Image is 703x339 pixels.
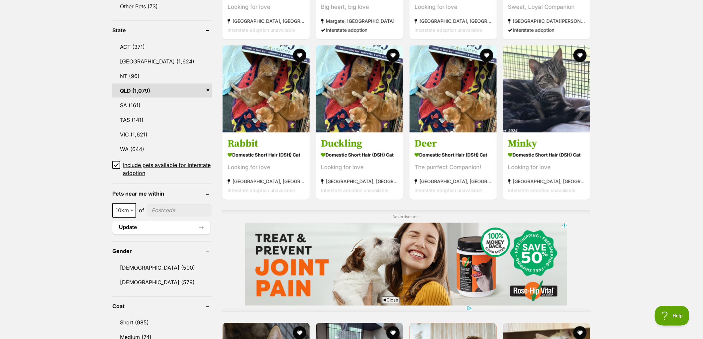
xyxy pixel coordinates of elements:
img: Duckling - Domestic Short Hair (DSH) Cat [316,45,403,132]
strong: Domestic Short Hair (DSH) Cat [321,150,398,160]
span: Interstate adoption unavailable [415,27,482,33]
div: Looking for love [228,2,305,11]
header: Gender [112,248,212,254]
span: Interstate adoption unavailable [321,188,388,193]
a: ACT (371) [112,40,212,54]
strong: [GEOGRAPHIC_DATA], [GEOGRAPHIC_DATA] [415,177,492,186]
span: Interstate adoption unavailable [228,188,295,193]
div: Interstate adoption [321,25,398,34]
span: Interstate adoption unavailable [415,188,482,193]
div: Looking for love [415,2,492,11]
a: Minky Domestic Short Hair (DSH) Cat Looking for love [GEOGRAPHIC_DATA], [GEOGRAPHIC_DATA] Interst... [503,132,590,200]
a: [GEOGRAPHIC_DATA] (1,624) [112,54,212,68]
a: TAS (141) [112,113,212,127]
header: Coat [112,303,212,309]
a: Deer Domestic Short Hair (DSH) Cat The purrfect Companion! [GEOGRAPHIC_DATA], [GEOGRAPHIC_DATA] I... [410,132,497,200]
h3: Minky [508,137,585,150]
a: Duckling Domestic Short Hair (DSH) Cat Looking for love [GEOGRAPHIC_DATA], [GEOGRAPHIC_DATA] Inte... [316,132,403,200]
a: Rabbit Domestic Short Hair (DSH) Cat Looking for love [GEOGRAPHIC_DATA], [GEOGRAPHIC_DATA] Inters... [223,132,310,200]
iframe: Advertisement [231,306,472,336]
a: SA (161) [112,98,212,112]
div: The purrfect Companion! [415,163,492,172]
img: Deer - Domestic Short Hair (DSH) Cat [410,45,497,132]
strong: Domestic Short Hair (DSH) Cat [415,150,492,160]
a: VIC (1,621) [112,127,212,141]
span: of [139,207,144,214]
span: 10km [112,203,136,218]
strong: [GEOGRAPHIC_DATA], [GEOGRAPHIC_DATA] [415,16,492,25]
div: Big heart, big love [321,2,398,11]
a: QLD (1,079) [112,84,212,98]
button: favourite [573,49,587,62]
img: Rabbit - Domestic Short Hair (DSH) Cat [223,45,310,132]
button: favourite [480,49,493,62]
strong: [GEOGRAPHIC_DATA], [GEOGRAPHIC_DATA] [228,16,305,25]
a: [DEMOGRAPHIC_DATA] (500) [112,261,212,275]
span: 10km [113,206,136,215]
strong: Domestic Short Hair (DSH) Cat [508,150,585,160]
strong: [GEOGRAPHIC_DATA], [GEOGRAPHIC_DATA] [508,177,585,186]
input: postcode [147,204,212,217]
strong: Margate, [GEOGRAPHIC_DATA] [321,16,398,25]
h3: Rabbit [228,137,305,150]
a: [DEMOGRAPHIC_DATA] (579) [112,276,212,290]
strong: [GEOGRAPHIC_DATA], [GEOGRAPHIC_DATA] [321,177,398,186]
div: Looking for love [508,163,585,172]
iframe: Advertisement [245,223,567,306]
a: Short (985) [112,316,212,330]
button: Update [112,221,210,234]
button: favourite [293,49,306,62]
h3: Duckling [321,137,398,150]
strong: Domestic Short Hair (DSH) Cat [228,150,305,160]
div: Interstate adoption [508,25,585,34]
div: Advertisement [222,211,591,312]
div: Looking for love [228,163,305,172]
span: Include pets available for interstate adoption [123,161,212,177]
strong: [GEOGRAPHIC_DATA], [GEOGRAPHIC_DATA] [228,177,305,186]
header: Pets near me within [112,191,212,197]
a: Include pets available for interstate adoption [112,161,212,177]
img: Minky - Domestic Short Hair (DSH) Cat [503,45,590,132]
button: favourite [387,49,400,62]
a: NT (96) [112,69,212,83]
header: State [112,27,212,33]
h3: Deer [415,137,492,150]
div: Looking for love [321,163,398,172]
strong: [GEOGRAPHIC_DATA][PERSON_NAME][GEOGRAPHIC_DATA] [508,16,585,25]
span: Close [382,297,400,303]
a: WA (644) [112,142,212,156]
span: Interstate adoption unavailable [508,188,575,193]
iframe: Help Scout Beacon - Open [655,306,690,326]
div: Sweet, Loyal Companion [508,2,585,11]
span: Interstate adoption unavailable [228,27,295,33]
